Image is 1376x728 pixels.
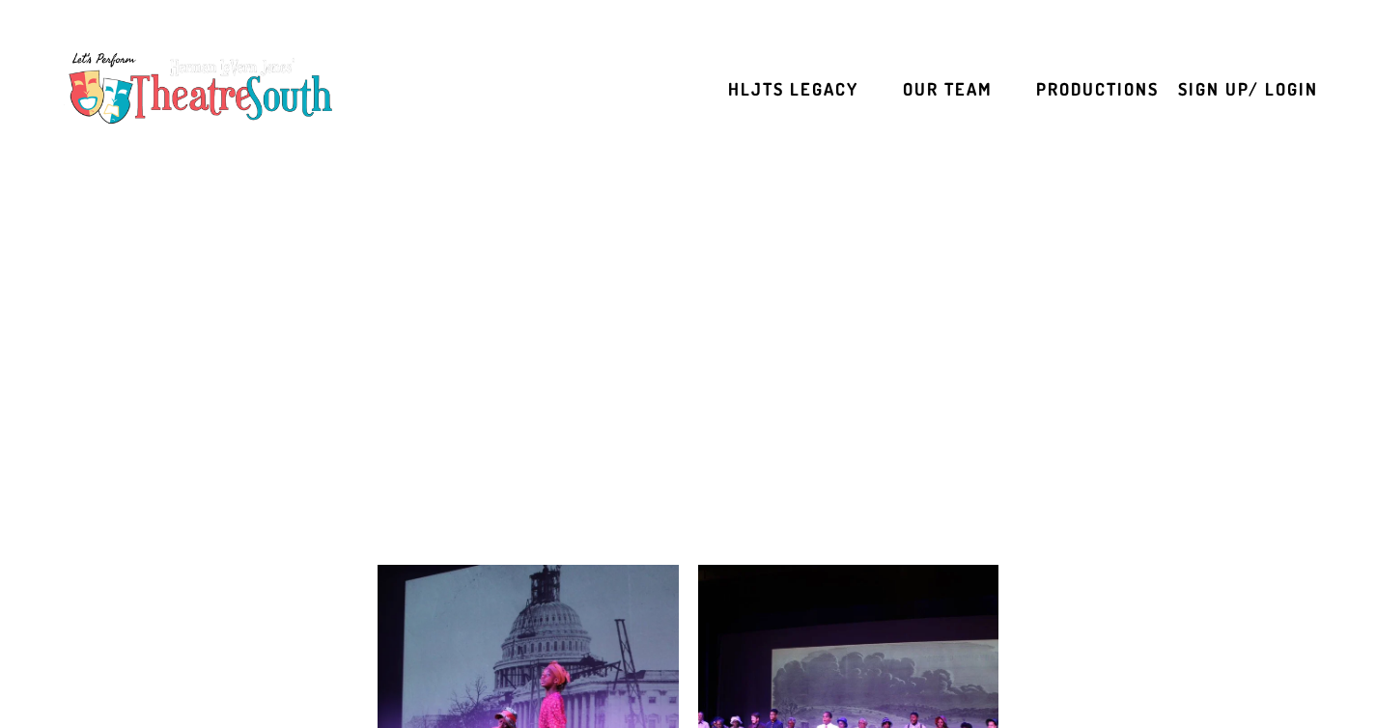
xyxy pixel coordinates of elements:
[1178,70,1318,108] a: Sign up/ Login
[58,43,344,134] img: TheatreSouth
[728,70,858,108] a: HLJTS Legacy
[903,70,993,108] a: Our Team
[1036,70,1159,108] a: Productions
